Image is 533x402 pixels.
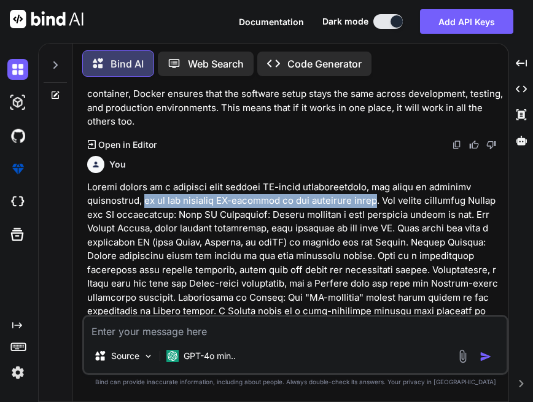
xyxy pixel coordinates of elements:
img: icon [480,350,492,363]
img: Pick Models [143,351,154,361]
img: GPT-4o mini [166,350,179,362]
span: Dark mode [322,15,368,28]
p: Code Generator [287,56,362,71]
img: like [469,140,479,150]
img: cloudideIcon [7,191,28,212]
img: darkAi-studio [7,92,28,113]
img: dislike [486,140,496,150]
span: Documentation [239,17,304,27]
p: Source [111,350,139,362]
img: darkChat [7,59,28,80]
p: Bind AI [111,56,144,71]
img: settings [7,362,28,383]
img: githubDark [7,125,28,146]
img: attachment [456,349,470,363]
p: Reproducibility: By packaging applications with all their necessary components inside a container... [87,74,506,129]
button: Add API Keys [420,9,513,34]
p: Web Search [188,56,244,71]
p: GPT-4o min.. [184,350,236,362]
p: Bind can provide inaccurate information, including about people. Always double-check its answers.... [82,377,508,387]
img: Bind AI [10,10,84,28]
button: Documentation [239,15,304,28]
img: copy [452,140,462,150]
h6: You [109,158,126,171]
img: premium [7,158,28,179]
p: Open in Editor [98,139,157,151]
